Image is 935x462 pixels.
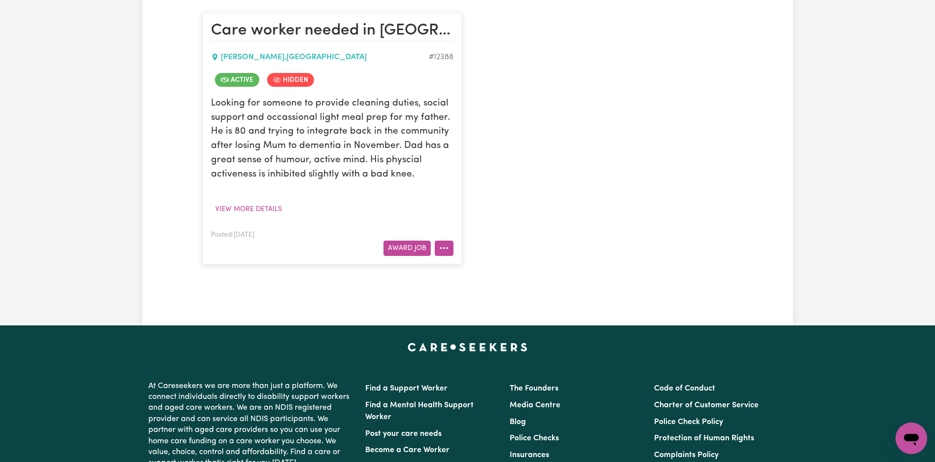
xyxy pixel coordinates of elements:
[365,385,448,392] a: Find a Support Worker
[365,401,474,421] a: Find a Mental Health Support Worker
[654,418,723,426] a: Police Check Policy
[429,51,453,63] div: Job ID #12388
[215,73,259,87] span: Job is active
[365,446,450,454] a: Become a Care Worker
[510,401,560,409] a: Media Centre
[510,451,549,459] a: Insurances
[211,21,453,41] h2: Care worker needed in Ashmore for Aged Care
[211,202,286,217] button: View more details
[211,51,429,63] div: [PERSON_NAME] , [GEOGRAPHIC_DATA]
[435,241,453,256] button: More options
[383,241,431,256] button: Award Job
[510,418,526,426] a: Blog
[654,434,754,442] a: Protection of Human Rights
[267,73,314,87] span: Job is hidden
[654,401,759,409] a: Charter of Customer Service
[510,434,559,442] a: Police Checks
[654,385,715,392] a: Code of Conduct
[211,232,254,238] span: Posted: [DATE]
[510,385,558,392] a: The Founders
[408,343,527,351] a: Careseekers home page
[365,430,442,438] a: Post your care needs
[654,451,719,459] a: Complaints Policy
[896,423,927,454] iframe: Button to launch messaging window
[211,97,453,182] p: Looking for someone to provide cleaning duties, social support and occassional light meal prep fo...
